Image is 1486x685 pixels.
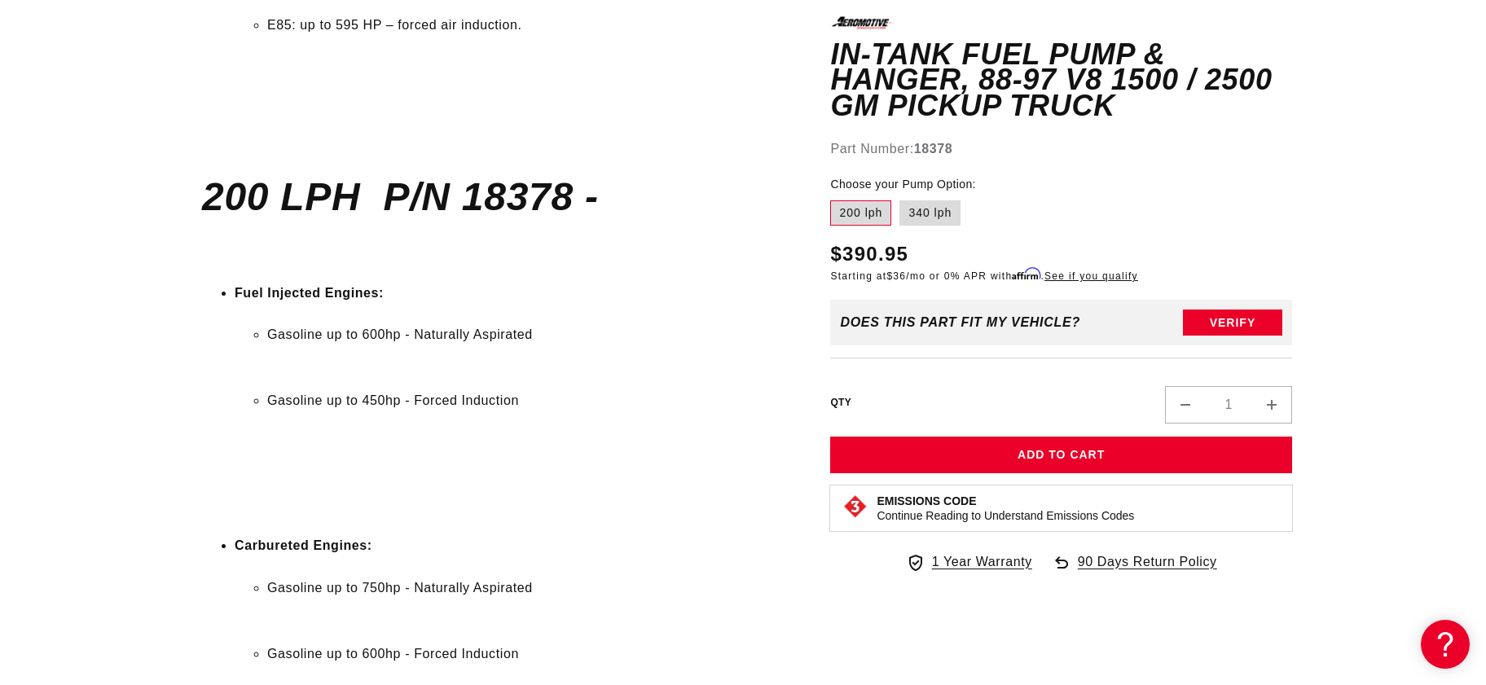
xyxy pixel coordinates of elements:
[1044,270,1138,282] a: See if you qualify - Learn more about Affirm Financing (opens in modal)
[899,200,961,226] label: 340 lph
[267,577,789,599] li: Gasoline up to 750hp - Naturally Aspirated
[1052,551,1217,588] a: 90 Days Return Policy
[202,180,789,214] h4: 200 LPH P/N 18378 -
[877,507,1134,522] p: Continue Reading to Understand Emissions Codes
[267,390,789,411] li: Gasoline up to 450hp - Forced Induction
[906,551,1032,572] a: 1 Year Warranty
[235,286,384,300] strong: Fuel Injected Engines:
[877,494,976,507] strong: Emissions Code
[830,395,851,409] label: QTY
[886,270,906,282] span: $36
[267,324,789,345] li: Gasoline up to 600hp - Naturally Aspirated
[830,269,1137,283] p: Starting at /mo or 0% APR with .
[842,493,868,519] img: Emissions code
[914,142,953,156] strong: 18378
[235,538,372,552] strong: Carbureted Engines:
[830,175,977,192] legend: Choose your Pump Option:
[830,437,1292,473] button: Add to Cart
[830,239,908,269] span: $390.95
[877,493,1134,522] button: Emissions CodeContinue Reading to Understand Emissions Codes
[1183,310,1282,336] button: Verify
[267,643,789,665] li: Gasoline up to 600hp - Forced Induction
[830,138,1292,160] div: Part Number:
[1012,268,1040,280] span: Affirm
[830,41,1292,118] h1: In-Tank Fuel Pump & Hanger, 88-97 V8 1500 / 2500 GM Pickup Truck
[1078,551,1217,588] span: 90 Days Return Policy
[932,551,1032,572] span: 1 Year Warranty
[267,15,789,36] li: E85: up to 595 HP – forced air induction.
[840,315,1080,330] div: Does This part fit My vehicle?
[830,200,891,226] label: 200 lph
